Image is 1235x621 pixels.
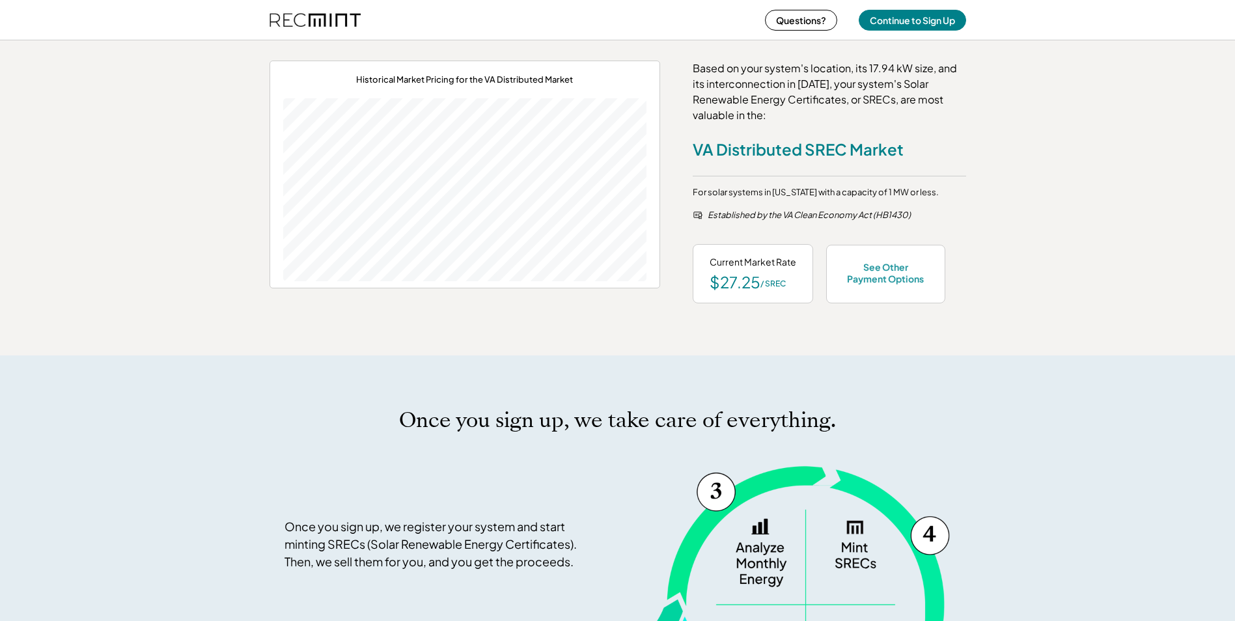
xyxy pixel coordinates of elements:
[693,61,966,123] div: Based on your system's location, its 17.94 kW size, and its interconnection in [DATE], your syste...
[859,10,966,31] button: Continue to Sign Up
[843,261,928,284] div: See Other Payment Options
[356,74,573,85] div: Historical Market Pricing for the VA Distributed Market
[708,209,966,222] div: Established by the VA Clean Economy Act (HB1430)
[284,517,594,570] div: Once you sign up, we register your system and start minting SRECs (Solar Renewable Energy Certifi...
[270,3,361,37] img: recmint-logotype%403x%20%281%29.jpeg
[765,10,837,31] button: Questions?
[693,186,939,199] div: For solar systems in [US_STATE] with a capacity of 1 MW or less.
[760,279,786,290] div: / SREC
[710,274,760,290] div: $27.25
[710,256,796,269] div: Current Market Rate
[693,139,904,159] div: VA Distributed SREC Market
[399,407,836,433] h1: Once you sign up, we take care of everything.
